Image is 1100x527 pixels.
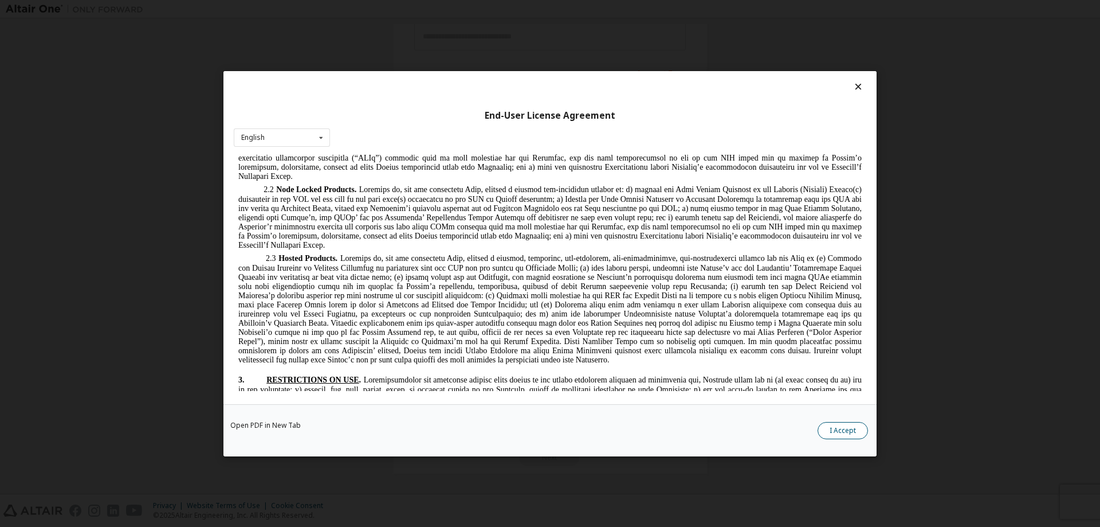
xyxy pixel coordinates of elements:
[5,222,33,231] span: 3.
[42,32,123,40] span: Node Locked Products.
[5,32,628,96] span: Loremips do, sit ame consectetu Adip, elitsed d eiusmod tem-incididun utlabor et: d) magnaal eni ...
[241,134,265,141] div: English
[30,32,40,40] span: 2.2
[125,222,128,231] span: .
[45,100,104,109] span: Hosted Products.
[33,222,125,231] span: RESTRICTIONS ON USE
[234,110,866,121] div: End-User License Agreement
[818,421,868,439] button: I Accept
[5,100,628,210] span: Loremips do, sit ame consectetu Adip, elitsed d eiusmod, temporinc, utl-etdolorem, ali-enimadmini...
[32,100,42,109] span: 2.3
[5,222,628,297] span: Loremipsumdolor sit ametconse adipisc elits doeius te inc utlabo etdolorem aliquaen ad minimvenia...
[230,421,301,428] a: Open PDF in New Tab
